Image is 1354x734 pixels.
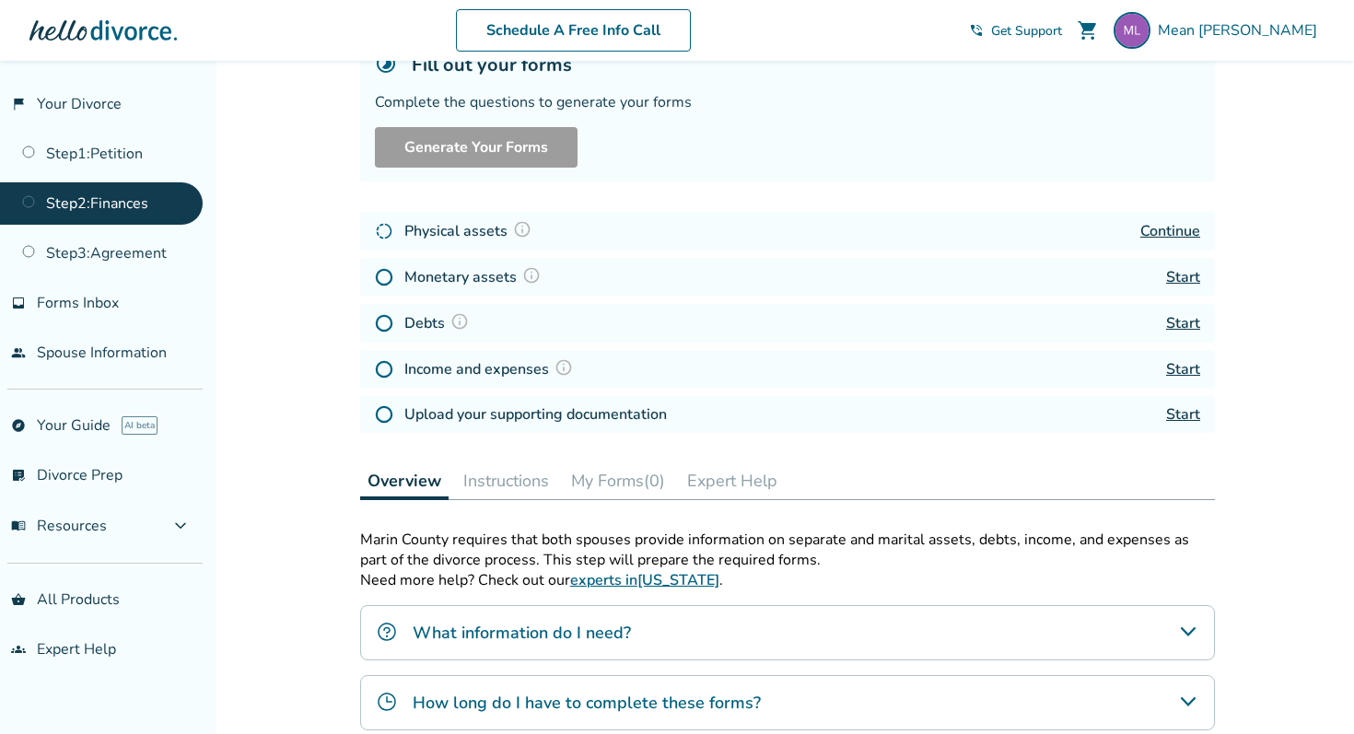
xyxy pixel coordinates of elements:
h4: Physical assets [404,219,537,243]
a: Start [1166,313,1200,333]
span: Resources [11,516,107,536]
span: explore [11,418,26,433]
h4: Monetary assets [404,265,546,289]
img: Question Mark [513,220,531,239]
button: Overview [360,462,449,500]
span: flag_2 [11,97,26,111]
a: phone_in_talkGet Support [969,22,1062,40]
a: Start [1166,404,1200,425]
span: expand_more [169,515,192,537]
a: experts in[US_STATE] [570,570,719,590]
a: Start [1166,267,1200,287]
a: Continue [1140,221,1200,241]
div: Complete the questions to generate your forms [375,92,1200,112]
span: people [11,345,26,360]
span: groups [11,642,26,657]
h4: Debts [404,311,474,335]
span: Forms Inbox [37,293,119,313]
button: Instructions [456,462,556,499]
img: Not Started [375,405,393,424]
h4: How long do I have to complete these forms? [413,691,761,715]
img: meancl@hotmail.com [1114,12,1150,49]
span: menu_book [11,518,26,533]
img: Question Mark [554,358,573,377]
img: Not Started [375,268,393,286]
img: What information do I need? [376,621,398,643]
img: In Progress [375,222,393,240]
span: shopping_cart [1077,19,1099,41]
span: AI beta [122,416,158,435]
a: Schedule A Free Info Call [456,9,691,52]
span: inbox [11,296,26,310]
iframe: Chat Widget [1262,646,1354,734]
span: Get Support [991,22,1062,40]
div: What information do I need? [360,605,1215,660]
span: shopping_basket [11,592,26,607]
span: Mean [PERSON_NAME] [1158,20,1325,41]
h4: Income and expenses [404,357,578,381]
button: Expert Help [680,462,785,499]
span: phone_in_talk [969,23,984,38]
div: How long do I have to complete these forms? [360,675,1215,730]
span: list_alt_check [11,468,26,483]
h4: What information do I need? [413,621,631,645]
p: Need more help? Check out our . [360,570,1215,590]
img: Not Started [375,360,393,379]
img: Not Started [375,314,393,332]
button: My Forms(0) [564,462,672,499]
h4: Upload your supporting documentation [404,403,667,425]
img: How long do I have to complete these forms? [376,691,398,713]
a: Start [1166,359,1200,379]
button: Generate Your Forms [375,127,578,168]
p: Marin County requires that both spouses provide information on separate and marital assets, debts... [360,530,1215,570]
img: Question Mark [450,312,469,331]
img: Question Mark [522,266,541,285]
